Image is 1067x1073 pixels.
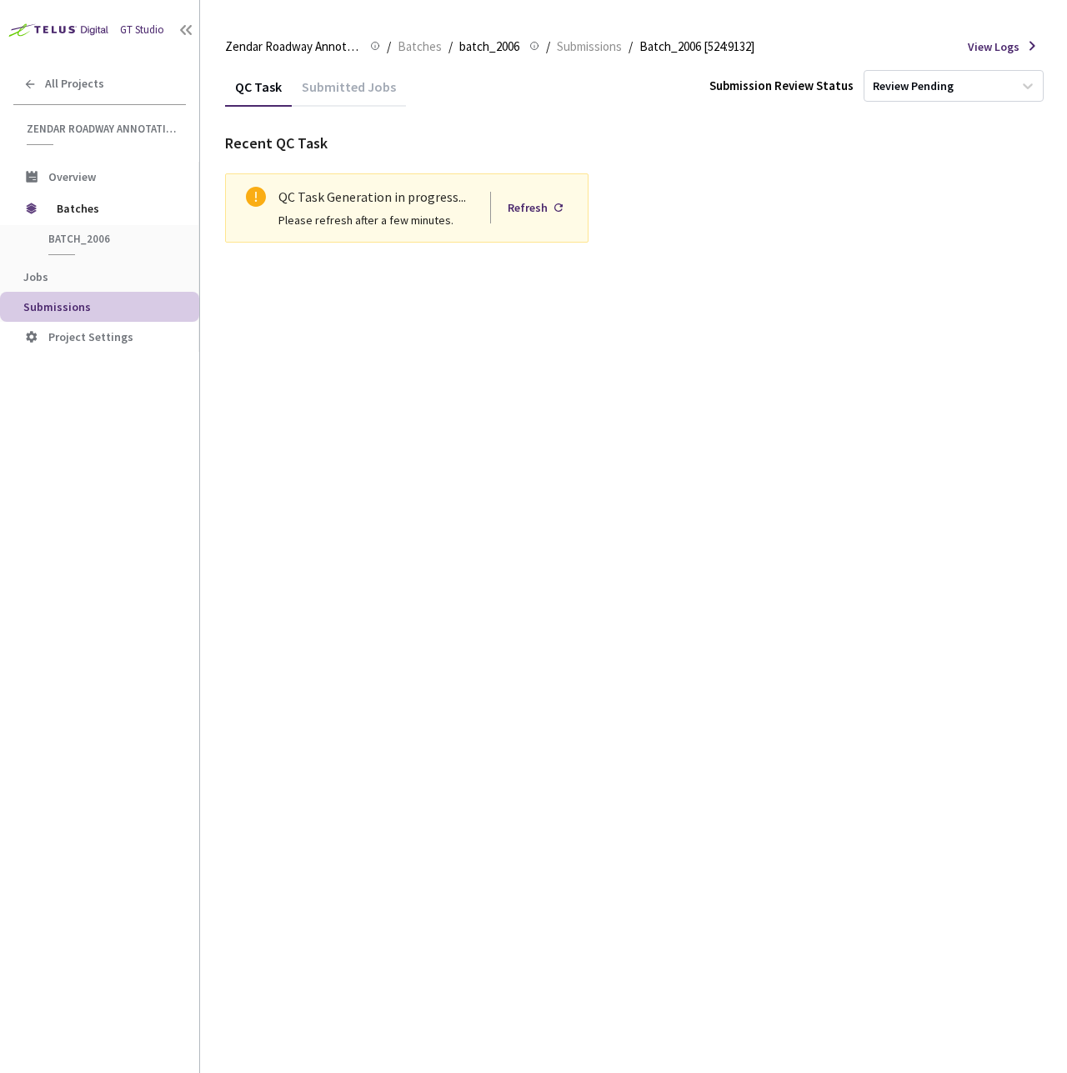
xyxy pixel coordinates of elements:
[554,37,625,55] a: Submissions
[120,23,164,38] div: GT Studio
[225,78,292,107] div: QC Task
[546,37,550,57] li: /
[709,77,854,94] div: Submission Review Status
[23,299,91,314] span: Submissions
[873,78,954,94] div: Review Pending
[398,37,442,57] span: Batches
[48,329,133,344] span: Project Settings
[225,133,1045,154] div: Recent QC Task
[225,37,360,57] span: Zendar Roadway Annotations | Cuboid Labels
[27,122,176,136] span: Zendar Roadway Annotations | Cuboid Labels
[48,232,172,246] span: batch_2006
[629,37,633,57] li: /
[278,187,575,208] div: QC Task Generation in progress...
[459,37,519,57] span: batch_2006
[292,78,406,107] div: Submitted Jobs
[508,198,548,217] div: Refresh
[639,37,754,57] span: Batch_2006 [524:9132]
[48,169,96,184] span: Overview
[557,37,622,57] span: Submissions
[23,269,48,284] span: Jobs
[278,211,575,229] div: Please refresh after a few minutes.
[387,37,391,57] li: /
[246,187,266,207] span: exclamation-circle
[968,38,1019,55] span: View Logs
[45,77,104,91] span: All Projects
[448,37,453,57] li: /
[57,192,171,225] span: Batches
[394,37,445,55] a: Batches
